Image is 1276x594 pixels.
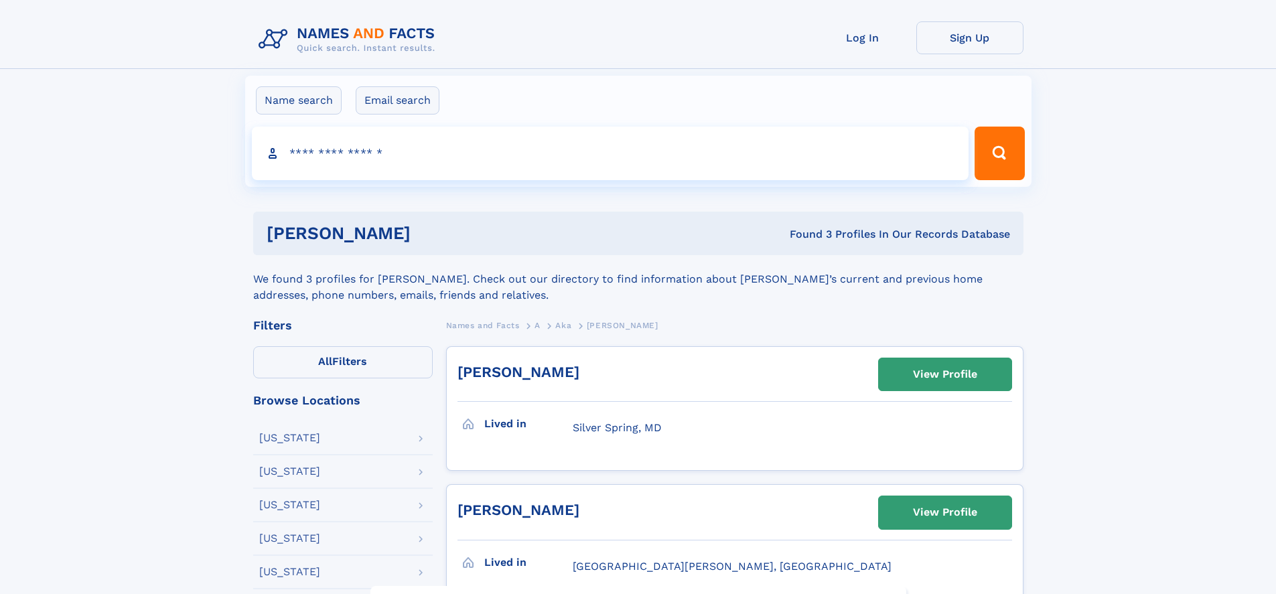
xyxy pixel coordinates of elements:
[253,346,433,378] label: Filters
[913,497,977,528] div: View Profile
[879,358,1011,390] a: View Profile
[484,413,573,435] h3: Lived in
[318,355,332,368] span: All
[600,227,1010,242] div: Found 3 Profiles In Our Records Database
[913,359,977,390] div: View Profile
[535,317,541,333] a: A
[253,319,433,331] div: Filters
[256,86,342,115] label: Name search
[259,500,320,510] div: [US_STATE]
[446,317,520,333] a: Names and Facts
[267,225,600,242] h1: [PERSON_NAME]
[555,317,571,333] a: Aka
[975,127,1024,180] button: Search Button
[573,421,662,434] span: Silver Spring, MD
[916,21,1023,54] a: Sign Up
[253,255,1023,303] div: We found 3 profiles for [PERSON_NAME]. Check out our directory to find information about [PERSON_...
[259,567,320,577] div: [US_STATE]
[259,433,320,443] div: [US_STATE]
[259,533,320,544] div: [US_STATE]
[259,466,320,477] div: [US_STATE]
[457,364,579,380] a: [PERSON_NAME]
[879,496,1011,528] a: View Profile
[253,394,433,406] div: Browse Locations
[457,502,579,518] a: [PERSON_NAME]
[535,321,541,330] span: A
[555,321,571,330] span: Aka
[587,321,658,330] span: [PERSON_NAME]
[573,560,892,573] span: [GEOGRAPHIC_DATA][PERSON_NAME], [GEOGRAPHIC_DATA]
[484,551,573,574] h3: Lived in
[253,21,446,58] img: Logo Names and Facts
[252,127,969,180] input: search input
[356,86,439,115] label: Email search
[809,21,916,54] a: Log In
